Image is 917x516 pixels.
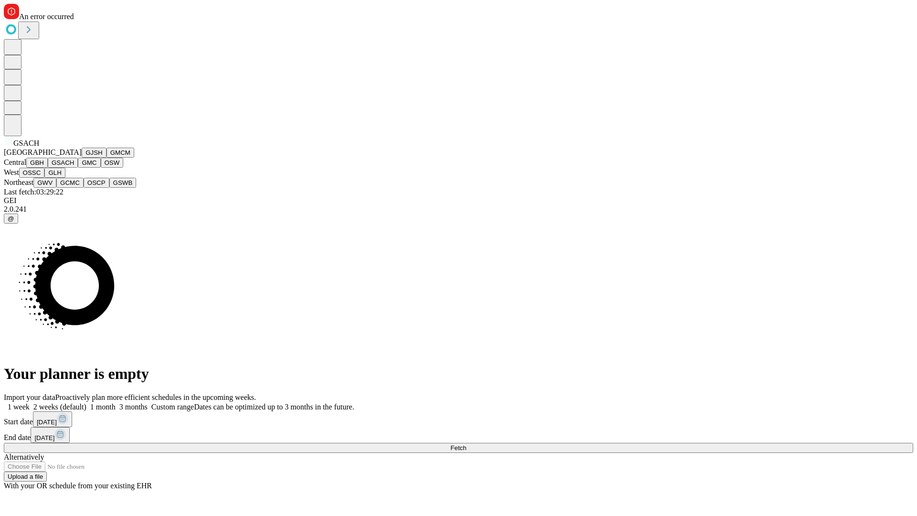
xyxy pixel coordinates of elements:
span: [GEOGRAPHIC_DATA] [4,148,82,156]
span: [DATE] [34,434,54,441]
span: 1 month [90,403,116,411]
button: GLH [44,168,65,178]
span: Alternatively [4,453,44,461]
span: Fetch [450,444,466,451]
button: Fetch [4,443,913,453]
span: 2 weeks (default) [33,403,86,411]
span: West [4,168,19,176]
span: Import your data [4,393,55,401]
button: GSACH [48,158,78,168]
button: GBH [26,158,48,168]
span: Dates can be optimized up to 3 months in the future. [194,403,354,411]
button: GWV [33,178,56,188]
span: Proactively plan more efficient schedules in the upcoming weeks. [55,393,256,401]
button: GCMC [56,178,84,188]
span: 1 week [8,403,30,411]
button: [DATE] [33,411,72,427]
span: [DATE] [37,419,57,426]
span: Custom range [151,403,194,411]
button: GJSH [82,148,107,158]
div: GEI [4,196,913,205]
button: OSCP [84,178,109,188]
button: Upload a file [4,472,47,482]
button: OSW [101,158,124,168]
h1: Your planner is empty [4,365,913,383]
span: @ [8,215,14,222]
span: GSACH [13,139,39,147]
div: End date [4,427,913,443]
button: GMC [78,158,100,168]
span: Central [4,158,26,166]
div: 2.0.241 [4,205,913,214]
span: An error occurred [19,12,74,21]
span: With your OR schedule from your existing EHR [4,482,152,490]
span: Last fetch: 03:29:22 [4,188,64,196]
button: GMCM [107,148,134,158]
button: GSWB [109,178,137,188]
button: @ [4,214,18,224]
button: OSSC [19,168,45,178]
span: 3 months [119,403,148,411]
button: [DATE] [31,427,70,443]
div: Start date [4,411,913,427]
span: Northeast [4,178,33,186]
